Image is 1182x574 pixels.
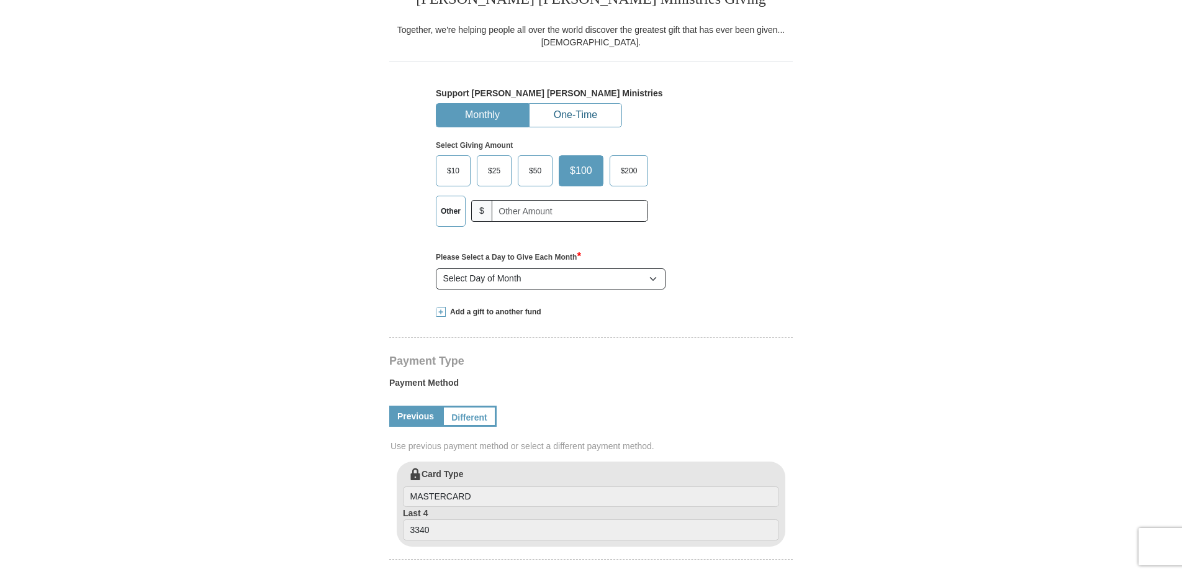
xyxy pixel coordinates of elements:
span: Add a gift to another fund [446,307,541,317]
span: Use previous payment method or select a different payment method. [390,440,794,452]
input: Last 4 [403,519,779,540]
label: Payment Method [389,376,793,395]
label: Last 4 [403,507,779,540]
span: $ [471,200,492,222]
input: Other Amount [492,200,649,222]
h5: Support [PERSON_NAME] [PERSON_NAME] Ministries [436,88,746,99]
button: One-Time [530,104,621,127]
h4: Payment Type [389,356,793,366]
label: Other [436,196,465,226]
button: Monthly [436,104,528,127]
a: Previous [389,406,442,427]
span: $100 [564,162,598,180]
span: $50 [523,162,548,180]
span: $10 [441,162,466,180]
a: Different [442,406,497,427]
strong: Select Giving Amount [436,141,513,150]
input: Card Type [403,486,779,508]
strong: Please Select a Day to Give Each Month [436,253,581,262]
span: $25 [482,162,507,180]
div: Together, we're helping people all over the world discover the greatest gift that has ever been g... [389,24,793,48]
span: $200 [615,162,644,180]
label: Card Type [403,468,779,508]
